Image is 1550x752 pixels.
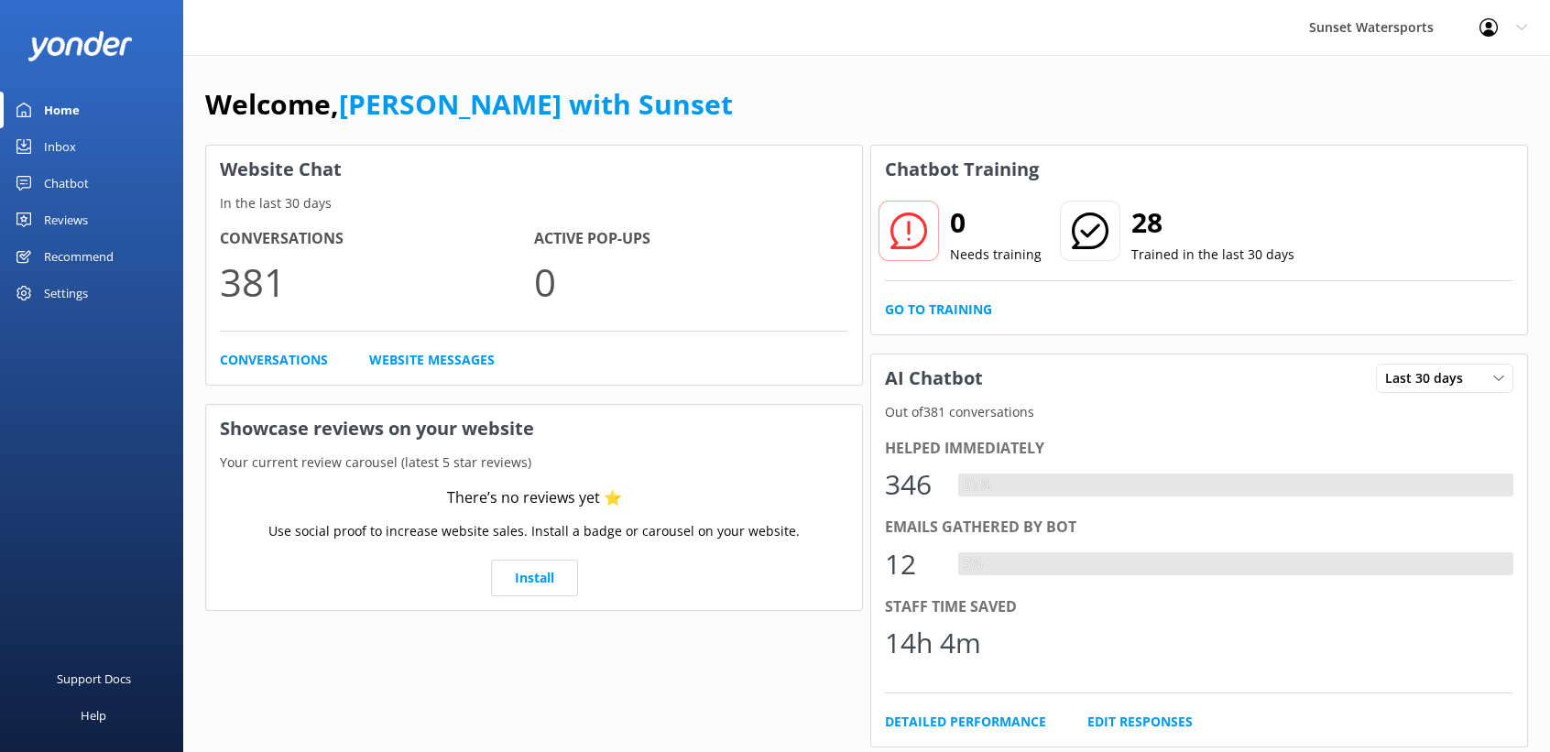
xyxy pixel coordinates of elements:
p: Your current review carousel (latest 5 star reviews) [206,452,862,473]
h3: AI Chatbot [871,354,997,402]
div: Support Docs [57,660,131,697]
span: Last 30 days [1385,368,1474,388]
p: In the last 30 days [206,193,862,213]
a: Install [491,560,578,596]
p: Use social proof to increase website sales. Install a badge or carousel on your website. [268,521,800,541]
div: Chatbot [44,165,89,202]
p: Trained in the last 30 days [1131,245,1294,265]
div: 14h 4m [885,621,981,665]
a: Website Messages [369,350,495,370]
a: Conversations [220,350,328,370]
div: 3% [958,552,988,576]
p: 0 [534,251,848,312]
div: Helped immediately [885,437,1513,461]
div: Help [81,697,106,734]
div: 346 [885,463,940,507]
a: Go to Training [885,300,992,320]
div: 91% [958,474,996,497]
a: Detailed Performance [885,712,1046,732]
div: Settings [44,275,88,311]
div: Recommend [44,238,114,275]
p: 381 [220,251,534,312]
h3: Showcase reviews on your website [206,405,862,452]
div: There’s no reviews yet ⭐ [447,486,622,510]
img: yonder-white-logo.png [27,31,133,61]
h1: Welcome, [205,82,733,126]
p: Needs training [950,245,1042,265]
p: Out of 381 conversations [871,402,1527,422]
div: Emails gathered by bot [885,516,1513,539]
h4: Conversations [220,227,534,251]
a: Edit Responses [1087,712,1193,732]
div: Reviews [44,202,88,238]
h2: 28 [1131,201,1294,245]
a: [PERSON_NAME] with Sunset [339,85,733,123]
div: 12 [885,542,940,586]
div: Inbox [44,128,76,165]
h3: Website Chat [206,146,862,193]
div: Home [44,92,80,128]
div: Staff time saved [885,595,1513,619]
h4: Active Pop-ups [534,227,848,251]
h3: Chatbot Training [871,146,1053,193]
h2: 0 [950,201,1042,245]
